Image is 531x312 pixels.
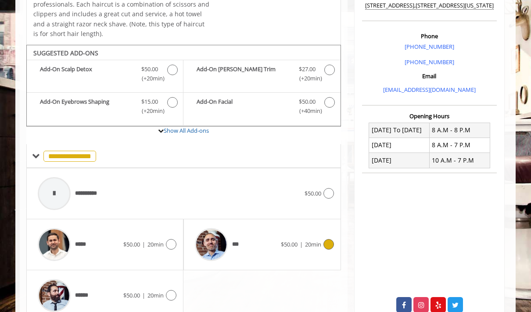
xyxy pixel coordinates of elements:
[429,153,490,168] td: 10 A.M - 7 P.M
[362,113,497,119] h3: Opening Hours
[294,74,320,83] span: (+20min )
[147,291,164,299] span: 20min
[299,97,316,106] span: $50.00
[123,291,140,299] span: $50.00
[33,49,98,57] b: SUGGESTED ADD-ONS
[141,65,158,74] span: $50.00
[429,123,490,138] td: 8 A.M - 8 P.M
[300,240,303,248] span: |
[123,240,140,248] span: $50.00
[40,65,133,83] b: Add-On Scalp Detox
[281,240,298,248] span: $50.00
[429,138,490,152] td: 8 A.M - 7 P.M
[364,73,495,79] h3: Email
[40,97,133,116] b: Add-On Eyebrows Shaping
[383,86,476,94] a: [EMAIL_ADDRESS][DOMAIN_NAME]
[364,33,495,39] h3: Phone
[147,240,164,248] span: 20min
[142,240,145,248] span: |
[141,97,158,106] span: $15.00
[305,189,321,197] span: $50.00
[164,127,209,134] a: Show All Add-ons
[305,240,321,248] span: 20min
[299,65,316,74] span: $27.00
[188,97,336,118] label: Add-On Facial
[137,106,163,116] span: (+20min )
[188,65,336,85] label: Add-On Beard Trim
[142,291,145,299] span: |
[294,106,320,116] span: (+40min )
[137,74,163,83] span: (+20min )
[31,65,179,85] label: Add-On Scalp Detox
[197,65,290,83] b: Add-On [PERSON_NAME] Trim
[26,45,341,127] div: The Made Man Senior Barber Haircut Add-onS
[405,43,454,51] a: [PHONE_NUMBER]
[405,58,454,66] a: [PHONE_NUMBER]
[197,97,290,116] b: Add-On Facial
[369,153,430,168] td: [DATE]
[369,123,430,138] td: [DATE] To [DATE]
[31,97,179,118] label: Add-On Eyebrows Shaping
[369,138,430,152] td: [DATE]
